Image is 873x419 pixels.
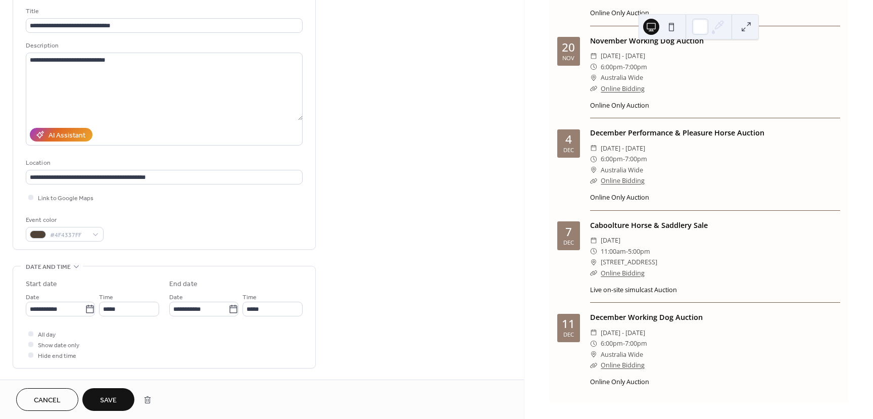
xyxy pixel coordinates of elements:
[601,235,620,246] span: [DATE]
[169,279,198,290] div: End date
[169,292,183,303] span: Date
[601,165,643,175] span: Australia Wide
[563,332,574,337] div: Dec
[590,128,764,137] a: December Performance & Pleasure Horse Auction
[601,349,643,360] span: Australia Wide
[601,62,623,72] span: 6:00pm
[623,338,625,349] span: -
[625,154,647,164] span: 7:00pm
[601,143,645,154] span: [DATE] - [DATE]
[590,268,597,278] div: ​
[590,349,597,360] div: ​
[38,340,79,351] span: Show date only
[565,134,572,146] div: 4
[26,279,57,290] div: Start date
[601,154,623,164] span: 6:00pm
[590,257,597,267] div: ​
[628,246,650,257] span: 5:00pm
[601,176,645,185] a: Online Bidding
[38,351,76,361] span: Hide end time
[26,215,102,225] div: Event color
[590,235,597,246] div: ​
[590,51,597,61] div: ​
[26,158,301,168] div: Location
[601,84,645,93] a: Online Bidding
[590,328,597,338] div: ​
[590,9,840,18] div: Online Only Auction
[601,269,645,277] a: Online Bidding
[601,338,623,349] span: 6:00pm
[38,193,93,204] span: Link to Google Maps
[590,286,840,295] div: Live on-site simulcast Auction
[601,51,645,61] span: [DATE] - [DATE]
[562,42,575,54] div: 20
[601,246,626,257] span: 11:00am
[590,154,597,164] div: ​
[590,378,840,387] div: Online Only Auction
[625,62,647,72] span: 7:00pm
[625,338,647,349] span: 7:00pm
[563,147,574,153] div: Dec
[590,62,597,72] div: ​
[16,388,78,411] button: Cancel
[82,388,134,411] button: Save
[590,83,597,94] div: ​
[601,257,657,267] span: [STREET_ADDRESS]
[562,55,574,61] div: Nov
[100,395,117,406] span: Save
[590,72,597,83] div: ​
[563,240,574,245] div: Dec
[590,36,704,45] a: November Working Dog Auction
[590,312,703,322] a: December Working Dog Auction
[99,292,113,303] span: Time
[601,328,645,338] span: [DATE] - [DATE]
[26,262,71,272] span: Date and time
[590,220,708,230] a: Caboolture Horse & Saddlery Sale
[601,72,643,83] span: Australia Wide
[565,226,572,238] div: 7
[30,128,92,142] button: AI Assistant
[590,101,840,111] div: Online Only Auction
[590,193,840,203] div: Online Only Auction
[48,130,85,141] div: AI Assistant
[34,395,61,406] span: Cancel
[623,62,625,72] span: -
[26,40,301,51] div: Description
[590,143,597,154] div: ​
[590,360,597,370] div: ​
[26,292,39,303] span: Date
[50,230,87,241] span: #4F4337FF
[38,330,56,340] span: All day
[590,338,597,349] div: ​
[623,154,625,164] span: -
[562,318,575,330] div: 11
[243,292,257,303] span: Time
[590,165,597,175] div: ​
[590,175,597,186] div: ​
[626,246,628,257] span: -
[590,246,597,257] div: ​
[601,361,645,369] a: Online Bidding
[26,6,301,17] div: Title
